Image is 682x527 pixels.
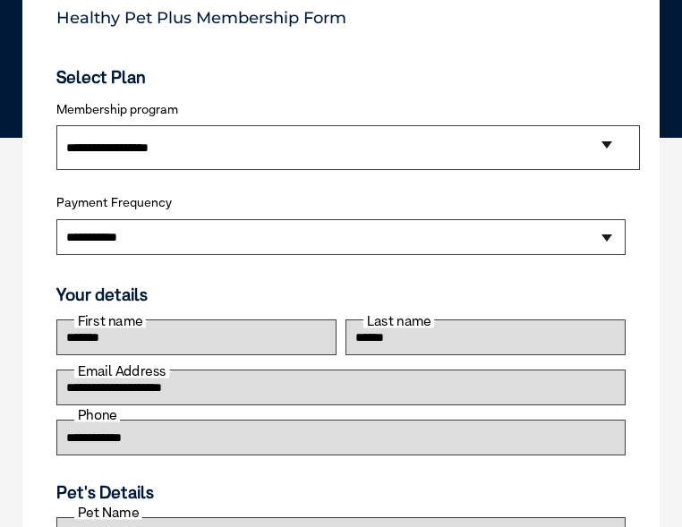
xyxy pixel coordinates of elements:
[74,314,146,327] label: First name
[56,195,172,210] label: Payment Frequency
[56,285,626,305] h3: Your details
[56,67,626,88] h3: Select Plan
[74,408,120,421] label: Phone
[56,102,626,117] label: Membership program
[49,482,633,503] h3: Pet's Details
[74,364,169,378] label: Email Address
[363,314,434,327] label: Last name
